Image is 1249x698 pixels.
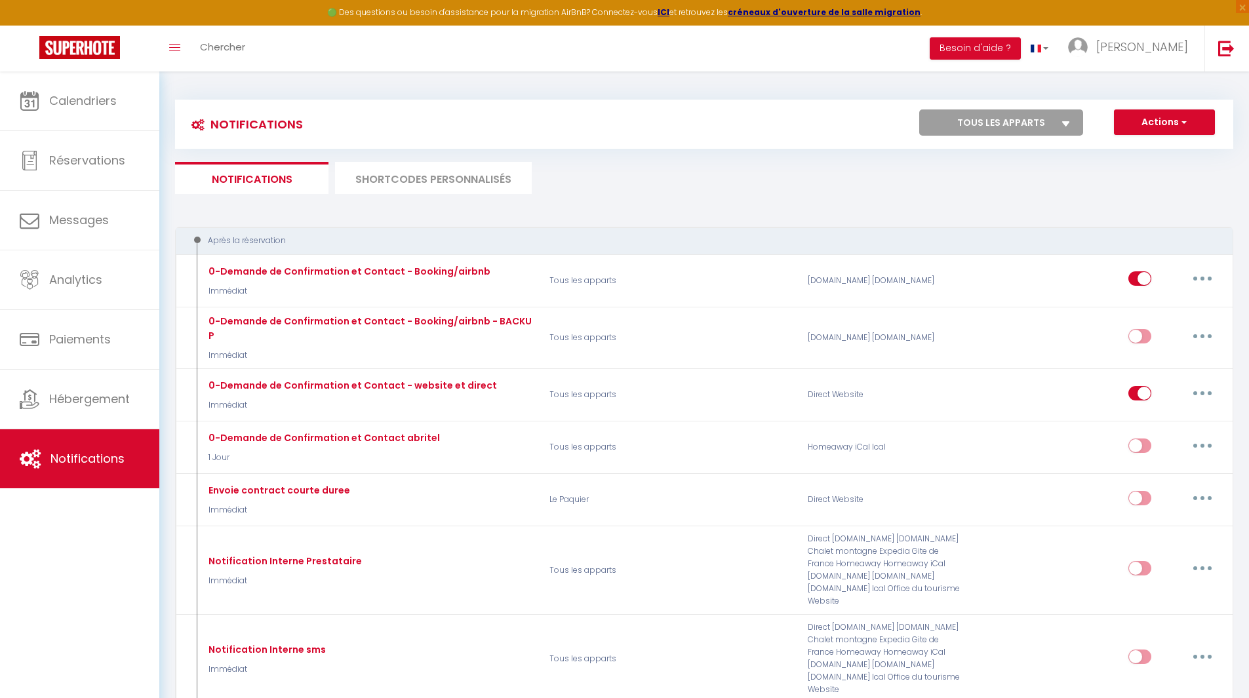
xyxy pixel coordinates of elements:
[49,271,102,288] span: Analytics
[799,481,972,519] div: Direct Website
[1096,39,1188,55] span: [PERSON_NAME]
[799,262,972,300] div: [DOMAIN_NAME] [DOMAIN_NAME]
[188,235,1200,247] div: Après la réservation
[1218,40,1235,56] img: logout
[205,314,532,343] div: 0-Demande de Confirmation et Contact - Booking/airbnb - BACKUP
[190,26,255,71] a: Chercher
[49,212,109,228] span: Messages
[1068,37,1088,57] img: ...
[205,378,497,393] div: 0-Demande de Confirmation et Contact - website et direct
[541,621,799,695] p: Tous les apparts
[205,575,362,587] p: Immédiat
[728,7,921,18] a: créneaux d'ouverture de la salle migration
[185,109,303,139] h3: Notifications
[541,481,799,519] p: Le Paquier
[541,262,799,300] p: Tous les apparts
[541,429,799,467] p: Tous les apparts
[930,37,1021,60] button: Besoin d'aide ?
[541,533,799,607] p: Tous les apparts
[1058,26,1204,71] a: ... [PERSON_NAME]
[50,450,125,467] span: Notifications
[49,92,117,109] span: Calendriers
[658,7,669,18] a: ICI
[205,663,326,676] p: Immédiat
[205,483,350,497] div: Envoie contract courte duree
[205,399,497,412] p: Immédiat
[799,429,972,467] div: Homeaway iCal Ical
[205,285,490,298] p: Immédiat
[200,40,245,54] span: Chercher
[799,533,972,607] div: Direct [DOMAIN_NAME] [DOMAIN_NAME] Chalet montagne Expedia Gite de France Homeaway Homeaway iCal ...
[799,376,972,414] div: Direct Website
[1114,109,1215,136] button: Actions
[205,431,440,445] div: 0-Demande de Confirmation et Contact abritel
[49,391,130,407] span: Hébergement
[205,452,440,464] p: 1 Jour
[49,152,125,168] span: Réservations
[175,162,328,194] li: Notifications
[335,162,532,194] li: SHORTCODES PERSONNALISÉS
[799,621,972,695] div: Direct [DOMAIN_NAME] [DOMAIN_NAME] Chalet montagne Expedia Gite de France Homeaway Homeaway iCal ...
[799,314,972,362] div: [DOMAIN_NAME] [DOMAIN_NAME]
[205,264,490,279] div: 0-Demande de Confirmation et Contact - Booking/airbnb
[49,331,111,347] span: Paiements
[205,504,350,516] p: Immédiat
[205,554,362,568] div: Notification Interne Prestataire
[541,376,799,414] p: Tous les apparts
[205,642,326,657] div: Notification Interne sms
[541,314,799,362] p: Tous les apparts
[10,5,50,45] button: Ouvrir le widget de chat LiveChat
[205,349,532,362] p: Immédiat
[39,36,120,59] img: Super Booking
